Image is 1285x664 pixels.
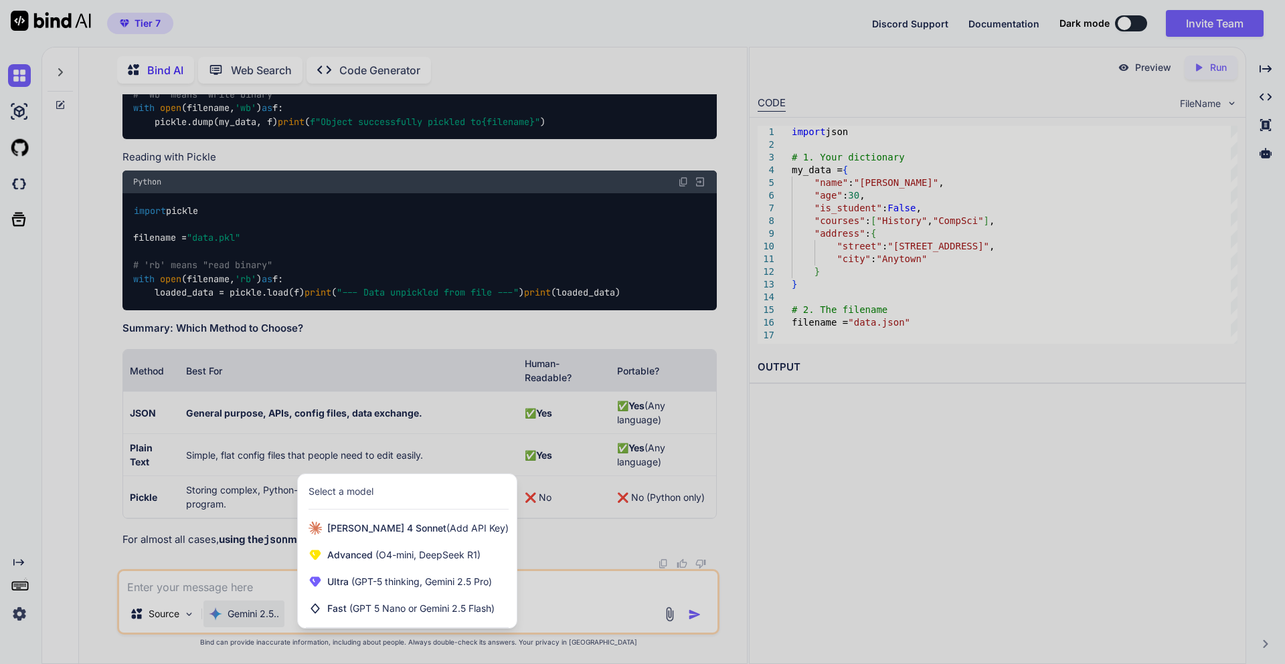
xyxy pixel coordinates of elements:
[309,485,373,498] div: Select a model
[327,602,495,615] span: Fast
[349,602,495,614] span: (GPT 5 Nano or Gemini 2.5 Flash)
[349,576,492,587] span: (GPT-5 thinking, Gemini 2.5 Pro)
[373,549,481,560] span: (O4-mini, DeepSeek R1)
[446,522,509,534] span: (Add API Key)
[327,575,492,588] span: Ultra
[327,522,509,535] span: [PERSON_NAME] 4 Sonnet
[327,548,481,562] span: Advanced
